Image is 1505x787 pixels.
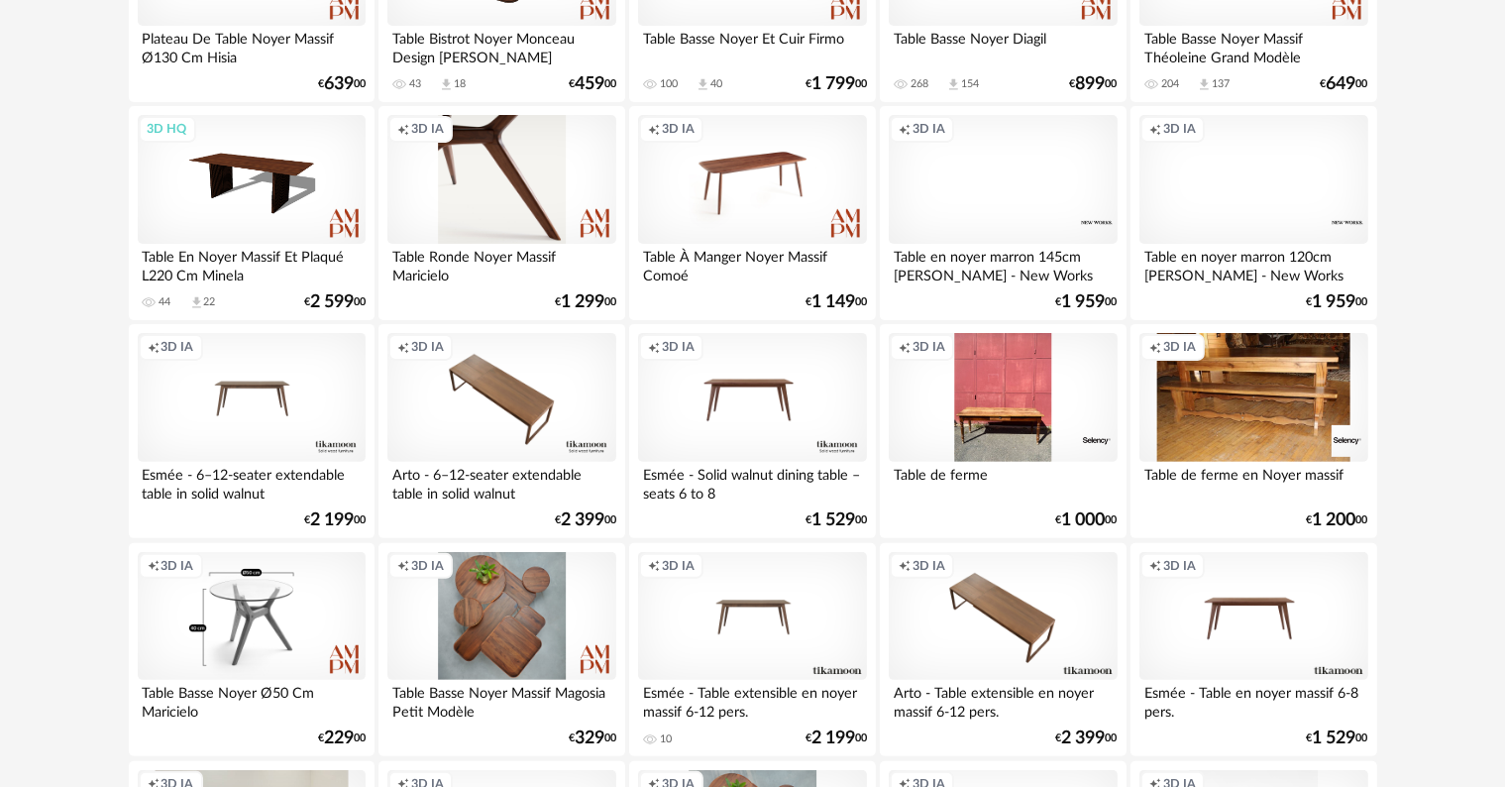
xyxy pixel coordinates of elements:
[889,244,1117,283] div: Table en noyer marron 145cm [PERSON_NAME] - New Works
[806,513,867,527] div: € 00
[304,295,366,309] div: € 00
[638,26,866,65] div: Table Basse Noyer Et Cuir Firmo
[129,324,375,538] a: Creation icon 3D IA Esmée - 6–12-seater extendable table in solid walnut €2 19900
[1163,121,1196,137] span: 3D IA
[1070,77,1118,91] div: € 00
[662,121,695,137] span: 3D IA
[660,732,672,746] div: 10
[806,295,867,309] div: € 00
[148,558,160,574] span: Creation icon
[1130,106,1376,320] a: Creation icon 3D IA Table en noyer marron 120cm [PERSON_NAME] - New Works €1 95900
[139,116,196,142] div: 3D HQ
[575,77,604,91] span: 459
[889,680,1117,720] div: Arto - Table extensible en noyer massif 6-12 pers.
[1313,731,1356,745] span: 1 529
[629,324,875,538] a: Creation icon 3D IA Esmée - Solid walnut dining table – seats 6 to 8 €1 52900
[161,339,194,355] span: 3D IA
[629,543,875,757] a: Creation icon 3D IA Esmée - Table extensible en noyer massif 6-12 pers. 10 €2 19900
[561,513,604,527] span: 2 399
[1307,731,1368,745] div: € 00
[1163,339,1196,355] span: 3D IA
[411,121,444,137] span: 3D IA
[569,731,616,745] div: € 00
[204,295,216,309] div: 22
[138,680,366,720] div: Table Basse Noyer Ø50 Cm Maricielo
[378,543,624,757] a: Creation icon 3D IA Table Basse Noyer Massif Magosia Petit Modèle €32900
[913,339,945,355] span: 3D IA
[397,339,409,355] span: Creation icon
[1149,558,1161,574] span: Creation icon
[811,295,855,309] span: 1 149
[575,731,604,745] span: 329
[961,77,979,91] div: 154
[387,26,615,65] div: Table Bistrot Noyer Monceau Design [PERSON_NAME]
[1139,244,1367,283] div: Table en noyer marron 120cm [PERSON_NAME] - New Works
[138,26,366,65] div: Plateau De Table Noyer Massif Ø130 Cm Hisia
[1313,513,1356,527] span: 1 200
[710,77,722,91] div: 40
[454,77,466,91] div: 18
[638,462,866,502] div: Esmée - Solid walnut dining table – seats 6 to 8
[138,244,366,283] div: Table En Noyer Massif Et Plaqué L220 Cm Minela
[648,558,660,574] span: Creation icon
[318,77,366,91] div: € 00
[555,513,616,527] div: € 00
[899,558,911,574] span: Creation icon
[660,77,678,91] div: 100
[310,295,354,309] span: 2 599
[811,731,855,745] span: 2 199
[324,731,354,745] span: 229
[1307,513,1368,527] div: € 00
[648,339,660,355] span: Creation icon
[1327,77,1356,91] span: 649
[696,77,710,92] span: Download icon
[569,77,616,91] div: € 00
[397,121,409,137] span: Creation icon
[662,339,695,355] span: 3D IA
[129,106,375,320] a: 3D HQ Table En Noyer Massif Et Plaqué L220 Cm Minela 44 Download icon 22 €2 59900
[1056,295,1118,309] div: € 00
[889,26,1117,65] div: Table Basse Noyer Diagil
[1130,543,1376,757] a: Creation icon 3D IA Esmée - Table en noyer massif 6-8 pers. €1 52900
[1076,77,1106,91] span: 899
[1161,77,1179,91] div: 204
[629,106,875,320] a: Creation icon 3D IA Table À Manger Noyer Massif Comoé €1 14900
[1139,26,1367,65] div: Table Basse Noyer Massif Théoleine Grand Modèle
[811,513,855,527] span: 1 529
[148,339,160,355] span: Creation icon
[129,543,375,757] a: Creation icon 3D IA Table Basse Noyer Ø50 Cm Maricielo €22900
[1313,295,1356,309] span: 1 959
[811,77,855,91] span: 1 799
[1139,680,1367,720] div: Esmée - Table en noyer massif 6-8 pers.
[561,295,604,309] span: 1 299
[1139,462,1367,502] div: Table de ferme en Noyer massif
[310,513,354,527] span: 2 199
[1321,77,1368,91] div: € 00
[378,324,624,538] a: Creation icon 3D IA Arto - 6–12-seater extendable table in solid walnut €2 39900
[555,295,616,309] div: € 00
[1130,324,1376,538] a: Creation icon 3D IA Table de ferme en Noyer massif €1 20000
[911,77,928,91] div: 268
[806,731,867,745] div: € 00
[1062,513,1106,527] span: 1 000
[648,121,660,137] span: Creation icon
[387,244,615,283] div: Table Ronde Noyer Massif Maricielo
[189,295,204,310] span: Download icon
[387,462,615,502] div: Arto - 6–12-seater extendable table in solid walnut
[387,680,615,720] div: Table Basse Noyer Massif Magosia Petit Modèle
[1197,77,1212,92] span: Download icon
[1149,339,1161,355] span: Creation icon
[913,121,945,137] span: 3D IA
[1062,295,1106,309] span: 1 959
[324,77,354,91] span: 639
[1307,295,1368,309] div: € 00
[638,244,866,283] div: Table À Manger Noyer Massif Comoé
[161,558,194,574] span: 3D IA
[889,462,1117,502] div: Table de ferme
[899,121,911,137] span: Creation icon
[1149,121,1161,137] span: Creation icon
[439,77,454,92] span: Download icon
[1212,77,1230,91] div: 137
[138,462,366,502] div: Esmée - 6–12-seater extendable table in solid walnut
[1062,731,1106,745] span: 2 399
